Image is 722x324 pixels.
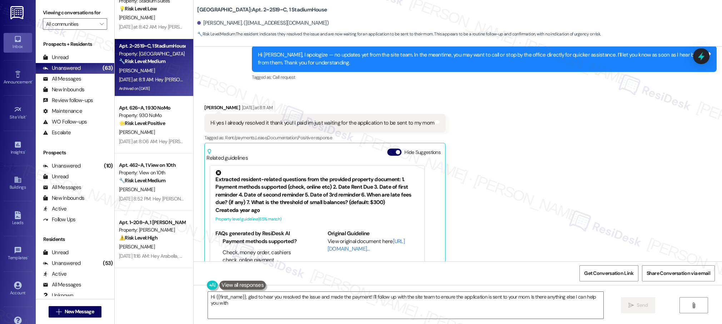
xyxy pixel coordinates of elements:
b: FAQs generated by ResiDesk AI [215,230,290,237]
span: [PERSON_NAME] [119,186,155,193]
a: Account [4,279,32,299]
span: New Message [65,308,94,315]
div: [DATE] 8:52 PM: Hey [PERSON_NAME], we appreciate your text! We'll be back at 11AM to help you out... [119,195,435,202]
span: [PERSON_NAME] [119,129,155,135]
button: Get Conversation Link [579,265,638,281]
img: ResiDesk Logo [10,6,25,19]
div: Apt. 2~2519~C, 1 StadiumHouse [119,42,185,50]
div: Property: [PERSON_NAME] [119,226,185,234]
div: (53) [101,258,114,269]
span: Lease , [255,135,267,141]
b: Original Guideline [328,230,370,237]
div: Property level guideline ( 65 % match) [215,216,419,223]
div: New Inbounds [43,86,84,93]
strong: 🔧 Risk Level: Medium [197,31,235,37]
span: Send [637,301,648,309]
div: View original document here [328,238,419,253]
span: [PERSON_NAME] [119,67,155,74]
span: • [28,254,29,259]
strong: ⚠️ Risk Level: High [119,234,158,241]
div: Unanswered [43,64,81,72]
div: Prospects [36,149,114,156]
div: Review follow-ups [43,97,93,104]
i:  [100,21,104,27]
div: Archived on [DATE] [118,84,186,93]
div: Apt. 626~A, 1 930 NoMo [119,104,185,112]
div: Hi [PERSON_NAME], I apologize — no updates yet from the site team. In the meantime, you may want ... [258,51,705,67]
input: All communities [46,18,96,30]
div: [DATE] at 8:11 AM: Hey [PERSON_NAME], we appreciate your text! We'll be back at 11AM to help you ... [119,76,438,83]
div: [DATE] at 8:06 AM: Hey [PERSON_NAME], we appreciate your text! We'll be back at 11AM to help you ... [119,138,442,145]
div: Unanswered [43,162,81,170]
div: Property: 930 NoMo [119,112,185,119]
label: Hide Suggestions [404,149,440,156]
span: : The resident indicates they resolved the issue and are now waiting for an application to be sen... [197,30,601,38]
div: WO Follow-ups [43,118,87,126]
span: Positive response [298,135,332,141]
span: Documentation , [267,135,298,141]
div: Property: View on 10th [119,169,185,176]
div: Created a year ago [215,207,419,214]
div: Residents [36,236,114,243]
div: Property: [GEOGRAPHIC_DATA] [119,50,185,58]
div: Extracted resident-related questions from the provided property document: 1. Payment methods supp... [215,170,419,207]
div: Unknown [43,292,73,299]
div: All Messages [43,281,81,289]
span: [PERSON_NAME] [119,14,155,21]
span: Rent/payments , [225,135,255,141]
div: Prospects + Residents [36,40,114,48]
div: [DATE] 11:16 AM: Hey Arabella, we appreciate your text! We'll be back at 11AM to help you out. If... [119,253,414,259]
div: [PERSON_NAME] [204,104,445,114]
strong: 💡 Risk Level: Low [119,5,157,12]
span: [PERSON_NAME] [119,243,155,250]
a: Templates • [4,244,32,263]
div: Unanswered [43,260,81,267]
div: Escalate [43,129,71,136]
div: (10) [102,160,114,171]
textarea: Hi {{first_name}}, glad to hear you resolved the issue and made the payment! I'll follow up with ... [208,292,603,319]
a: Leads [4,209,32,228]
strong: 🔧 Risk Level: Medium [119,58,165,64]
span: Get Conversation Link [584,270,633,277]
label: Viewing conversations for [43,7,107,18]
div: Active [43,205,67,213]
div: Unread [43,173,69,180]
i:  [56,309,61,315]
i:  [691,303,696,308]
div: Unread [43,249,69,256]
a: Site Visit • [4,103,32,123]
div: Apt. 462~A, 1 View on 10th [119,161,185,169]
li: Payment methods supported? [223,238,307,245]
div: Unread [43,54,69,61]
li: Check, money order, cashiers check, online payment [223,249,307,264]
div: Hi yes I already resolved it thank you! I paid im just waiting for the application to be sent to ... [210,119,434,127]
div: [DATE] at 8:11 AM [240,104,273,111]
span: • [25,149,26,154]
span: • [26,113,27,119]
span: • [32,78,33,83]
div: Apt. 1~208~A, 1 [PERSON_NAME] [119,219,185,226]
span: Call request [273,74,295,80]
button: Share Conversation via email [642,265,715,281]
div: [PERSON_NAME]. ([EMAIL_ADDRESS][DOMAIN_NAME]) [197,19,329,27]
div: [DATE] at 8:42 AM: Hey [PERSON_NAME], we appreciate your text! We'll be back at 11AM to help you ... [119,24,441,30]
div: Tagged as: [252,72,717,82]
div: Follow Ups [43,216,76,223]
div: All Messages [43,184,81,191]
button: Send [621,297,656,313]
div: (63) [101,63,114,74]
a: Buildings [4,174,32,193]
a: Insights • [4,139,32,158]
div: Active [43,270,67,278]
strong: 🌟 Risk Level: Positive [119,120,165,126]
strong: 🔧 Risk Level: Medium [119,177,165,184]
b: [GEOGRAPHIC_DATA]: Apt. 2~2519~C, 1 StadiumHouse [197,6,327,14]
button: New Message [49,306,101,318]
div: Maintenance [43,107,82,115]
i:  [628,303,634,308]
a: [URL][DOMAIN_NAME]… [328,238,405,252]
div: All Messages [43,75,81,83]
a: Inbox [4,33,32,52]
div: Related guidelines [206,149,248,162]
div: Tagged as: [204,132,445,143]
